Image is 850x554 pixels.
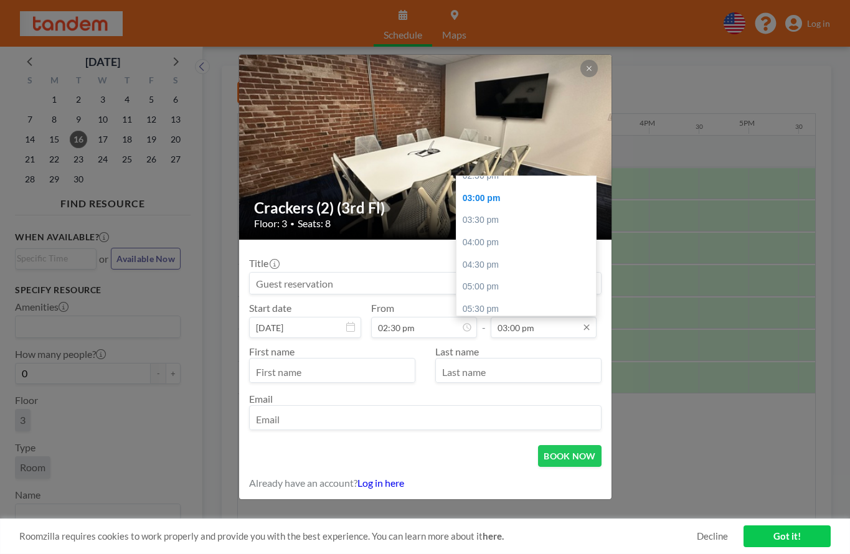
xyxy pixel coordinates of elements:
label: Title [249,257,278,270]
span: Floor: 3 [254,217,287,230]
a: Log in here [357,477,404,489]
label: Start date [249,302,291,314]
input: Last name [436,361,601,382]
div: 04:00 pm [456,232,596,254]
input: First name [250,361,415,382]
span: - [482,306,486,334]
span: Roomzilla requires cookies to work properly and provide you with the best experience. You can lea... [19,530,697,542]
label: Last name [435,345,479,357]
div: 02:30 pm [456,165,596,187]
button: BOOK NOW [538,445,601,467]
label: First name [249,345,295,357]
label: From [371,302,394,314]
img: 537.jpg [239,7,613,287]
span: Already have an account? [249,477,357,489]
a: Decline [697,530,728,542]
input: Email [250,408,601,430]
div: 05:00 pm [456,276,596,298]
div: 03:30 pm [456,209,596,232]
h2: Crackers (2) (3rd Fl) [254,199,598,217]
div: 05:30 pm [456,298,596,321]
div: 03:00 pm [456,187,596,210]
label: Email [249,393,273,405]
span: • [290,219,295,228]
div: 04:30 pm [456,254,596,276]
a: here. [483,530,504,542]
input: Guest reservation [250,273,601,294]
a: Got it! [744,525,831,547]
span: Seats: 8 [298,217,331,230]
